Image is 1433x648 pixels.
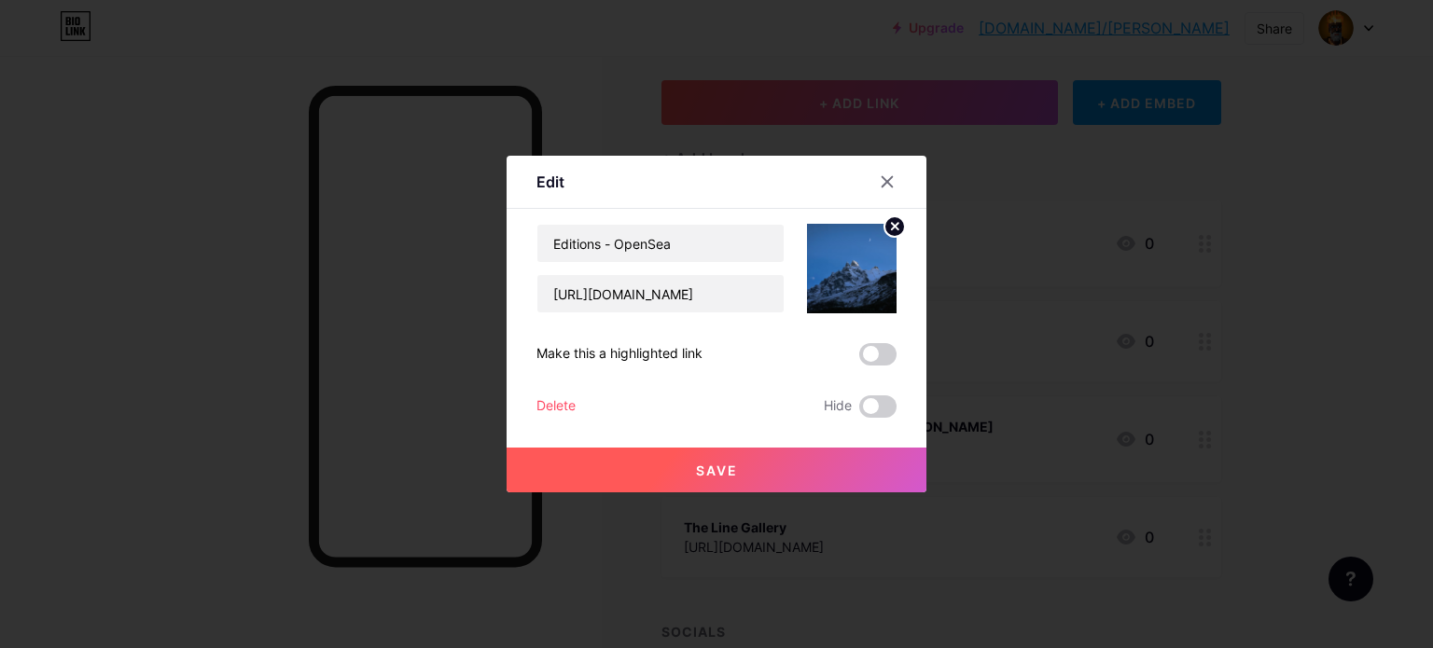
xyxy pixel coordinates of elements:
span: Save [696,462,738,478]
div: Delete [536,395,576,418]
span: Hide [824,395,852,418]
div: Make this a highlighted link [536,343,703,365]
input: Title [537,225,784,262]
input: URL [537,275,784,312]
img: link_thumbnail [807,224,897,313]
div: Edit [536,171,564,193]
button: Save [507,448,926,492]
